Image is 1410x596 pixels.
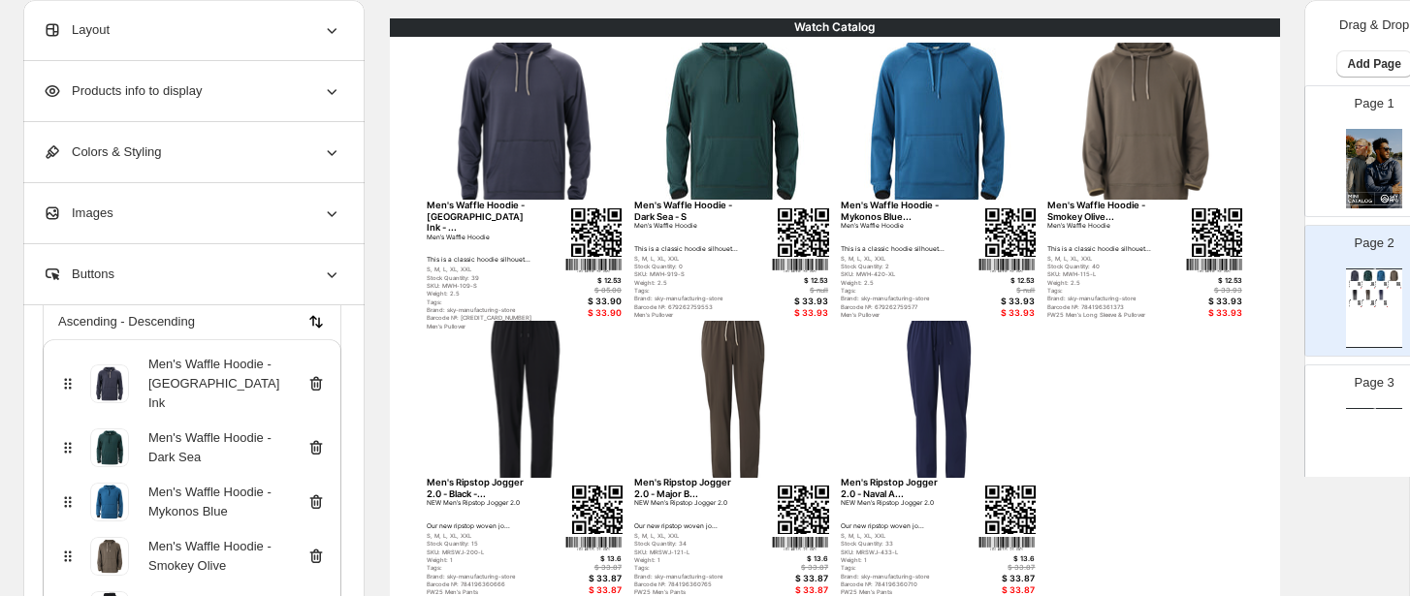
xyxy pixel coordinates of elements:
img: barcode [1358,304,1362,305]
p: Ascending - Descending [58,312,195,331]
img: barcode [1396,285,1400,286]
div: Men's Waffle Hoodie - Smokey Olive [148,537,292,576]
div: Tags: [427,564,539,571]
div: SKU: MRSWJ-200-L [427,549,539,555]
img: qrcode [985,208,1037,257]
div: $ 33.87 [978,574,1035,584]
img: productImage [90,537,129,576]
div: $ null [978,287,1035,296]
div: $ 33.87 [565,574,622,584]
img: productImage [90,364,129,403]
img: primaryImage [841,43,1035,200]
div: $ 33.87 [565,564,622,573]
div: Men’s Waffle Hoodie This is a classic hoodie silhouet... [1047,223,1160,253]
img: barcode [1384,285,1388,286]
div: $ null [772,287,828,296]
img: barcode [1358,285,1362,286]
div: $ 33.93 [1186,297,1242,307]
div: $ 33.90 [565,297,622,307]
img: qrcode [1358,282,1361,285]
div: Brand: sky-manufacturing-store [841,573,953,580]
div: Men's Waffle Hoodie - [GEOGRAPHIC_DATA] Ink - ... [427,200,539,233]
div: Men's Waffle Hoodie - [GEOGRAPHIC_DATA] Ink [148,355,292,413]
div: Men's Pullover [634,311,747,318]
div: Brand: sky-manufacturing-store [427,573,539,580]
div: NEW Men’s Ripstop Jogger 2.0 Our new ripstop woven jo... [1349,301,1356,303]
div: $ 13.6 [565,555,622,564]
div: Stock Quantity: 40 [1047,263,1160,269]
div: Men’s Waffle Hoodie This is a classic hoodie silhouet... [427,235,539,265]
div: NEW Men’s Ripstop Jogger 2.0 Our new ripstop woven jo... [1375,301,1382,303]
div: Men's Waffle Hoodie - Mykonos Blue... [841,200,953,222]
div: $ 33.90 [565,308,622,319]
div: Tags: [1047,287,1160,294]
img: qrcode [985,486,1037,534]
div: $ 13.6 [772,555,828,564]
div: Men’s Waffle Hoodie This is a classic hoodie silhouet... [841,223,953,253]
img: primaryImage [841,321,1035,478]
div: $ 33.87 [978,564,1035,573]
img: primaryImage [1349,290,1362,300]
div: Men's Waffle Hoodie - Smokey Olive... [1047,200,1160,222]
img: qrcode [778,208,829,257]
img: primaryImage [1047,43,1241,200]
div: $ 33.93 [978,297,1035,307]
span: Images [43,204,113,223]
img: primaryImage [427,321,621,478]
p: Drag & Drop [1339,16,1409,35]
img: barcode [1384,304,1388,305]
div: $ 12.53 [978,277,1035,286]
div: Barcode №: 784196361373 [1047,303,1160,310]
div: Barcode №: 784196360666 [427,580,539,587]
div: $ 33.93 [978,308,1035,319]
div: S, M, L, XL, XXL [427,266,539,272]
img: primaryImage [1362,270,1374,281]
div: SKU: MWH-919-S [634,270,747,277]
img: qrcode [1384,300,1387,303]
div: Barcode №: 679262759553 [634,303,747,310]
div: Brand: sky-manufacturing-store [841,295,953,301]
div: S, M, L, XL, XXL [634,255,747,262]
img: qrcode [572,486,624,534]
div: Men's Ripstop Jogger 2.0 - Naval A... [841,477,953,499]
div: $ 85.00 [565,287,622,296]
div: Weight: 2.5 [427,290,539,297]
img: qrcode [571,208,623,257]
div: $ 12.53 [772,277,828,286]
div: Barcode №: 679262759577 [841,303,953,310]
div: Men's Waffle Hoodie - [GEOGRAPHIC_DATA] Ink - ... [1349,281,1356,282]
img: barcode [565,259,622,272]
div: Men's Waffle Hoodie - Dark Sea [148,428,292,467]
div: FW25 Men’s Pants [427,588,539,595]
div: Barcode №: 784196360765 [634,580,747,587]
img: primaryImage [634,43,828,200]
div: Men’s Waffle Hoodie This is a classic hoodie silhouet... [1349,282,1356,284]
div: SKU: MWH-115-L [1047,270,1160,277]
img: qrcode [1371,300,1374,303]
img: barcode [772,259,828,272]
div: $ 33.93 [1186,287,1242,296]
div: SKU: MWH-109-S [427,282,539,289]
div: NEW Men’s Ripstop Jogger 2.0 Our new ripstop woven jo... [1362,301,1368,303]
div: $ 33.87 [772,585,828,596]
div: Men's Waffle Hoodie - Smokey Olive... [1388,281,1394,282]
div: S, M, L, XL, XXL [427,532,539,539]
div: Men's Ripstop Jogger 2.0 - Black -... [1349,300,1356,301]
div: Men's Pullover [841,311,953,318]
div: Men's Waffle Hoodie - Mykonos Blue [148,483,292,521]
div: $ 33.87 [565,585,622,596]
div: Men’s Waffle Hoodie This is a classic hoodie silhouet... [1375,282,1382,284]
div: Men's Ripstop Jogger 2.0 - Major B... [1362,300,1368,301]
div: Men's Waffle Hoodie - Dark Sea - S [634,200,747,222]
div: NEW Men’s Ripstop Jogger 2.0 Our new ripstop woven jo... [841,500,953,530]
img: barcode [978,259,1035,272]
div: Men's Ripstop Jogger 2.0 - Naval A... [1375,300,1382,301]
div: $ 33.87 [1384,307,1388,308]
span: Add Page [1348,56,1401,72]
span: Layout [43,20,110,40]
div: Watch Catalog [1346,408,1402,409]
div: Men's Waffle Hoodie - Dark Sea - S [1362,281,1368,282]
div: Barcode №: [CREDIT_CARD_NUMBER] [427,314,539,321]
img: cover page [1346,129,1402,208]
p: Page 3 [1355,373,1394,392]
